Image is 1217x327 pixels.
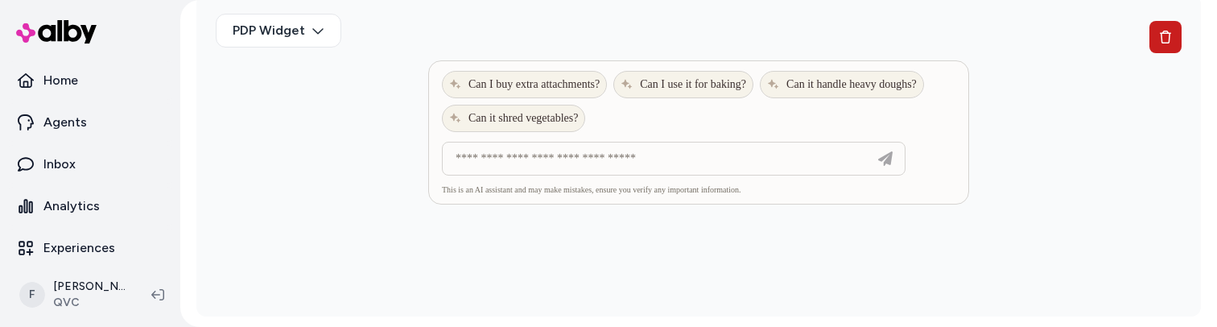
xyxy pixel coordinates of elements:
[6,145,174,184] a: Inbox
[43,113,87,132] p: Agents
[16,20,97,43] img: alby Logo
[10,269,138,321] button: F[PERSON_NAME]QVC
[53,279,126,295] p: [PERSON_NAME]
[216,14,341,48] button: PDP Widget
[43,155,76,174] p: Inbox
[6,61,174,100] a: Home
[43,238,115,258] p: Experiences
[6,187,174,226] a: Analytics
[43,197,100,216] p: Analytics
[6,229,174,267] a: Experiences
[43,71,78,90] p: Home
[53,295,126,311] span: QVC
[6,103,174,142] a: Agents
[233,21,305,40] span: PDP Widget
[19,282,45,308] span: F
